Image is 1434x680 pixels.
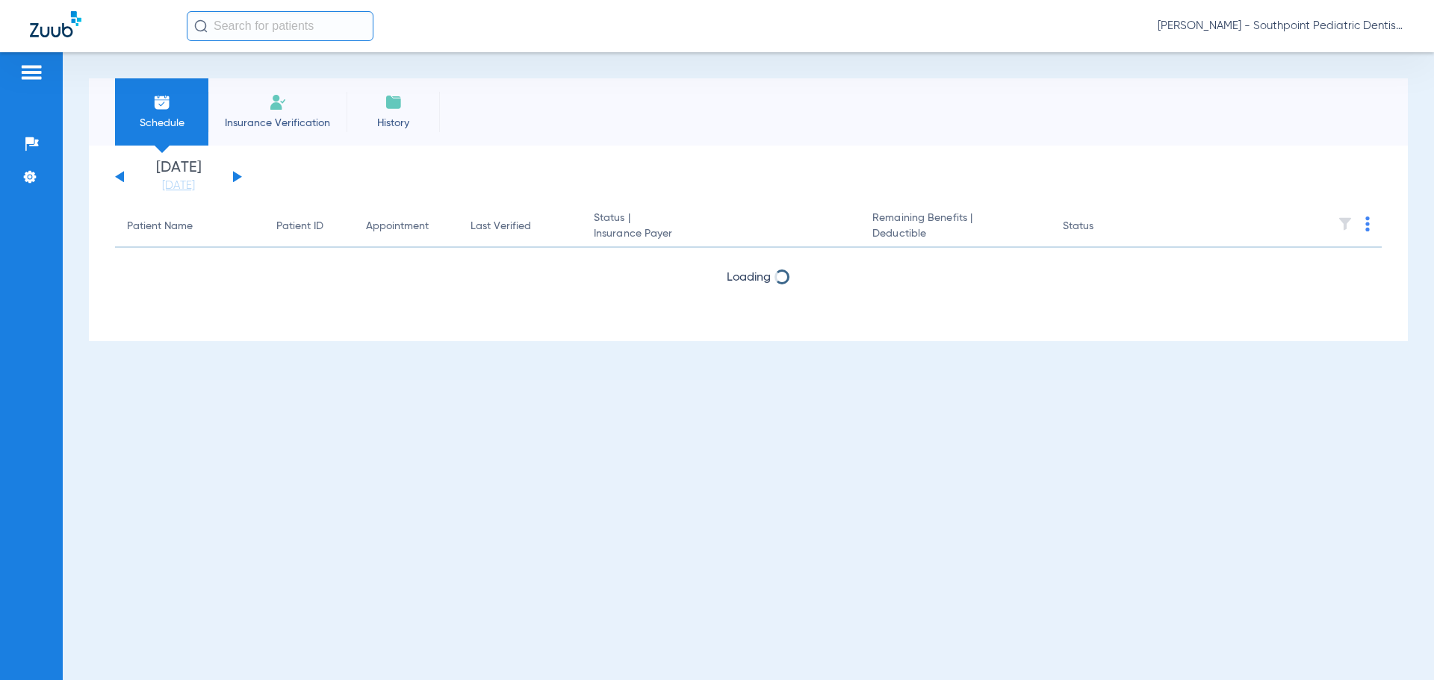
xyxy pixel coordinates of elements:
[366,219,447,234] div: Appointment
[153,93,171,111] img: Schedule
[134,178,223,193] a: [DATE]
[220,116,335,131] span: Insurance Verification
[727,272,771,284] span: Loading
[1365,216,1370,231] img: group-dot-blue.svg
[582,206,860,248] th: Status |
[276,219,323,234] div: Patient ID
[358,116,429,131] span: History
[126,116,197,131] span: Schedule
[727,311,771,323] span: Loading
[194,19,208,33] img: Search Icon
[127,219,193,234] div: Patient Name
[269,93,287,111] img: Manual Insurance Verification
[366,219,429,234] div: Appointment
[471,219,570,234] div: Last Verified
[594,226,848,242] span: Insurance Payer
[187,11,373,41] input: Search for patients
[30,11,81,37] img: Zuub Logo
[1051,206,1152,248] th: Status
[19,63,43,81] img: hamburger-icon
[1158,19,1404,34] span: [PERSON_NAME] - Southpoint Pediatric Dentistry
[127,219,252,234] div: Patient Name
[134,160,223,193] li: [DATE]
[276,219,342,234] div: Patient ID
[860,206,1050,248] th: Remaining Benefits |
[872,226,1038,242] span: Deductible
[1338,216,1353,231] img: filter.svg
[471,219,531,234] div: Last Verified
[385,93,403,111] img: History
